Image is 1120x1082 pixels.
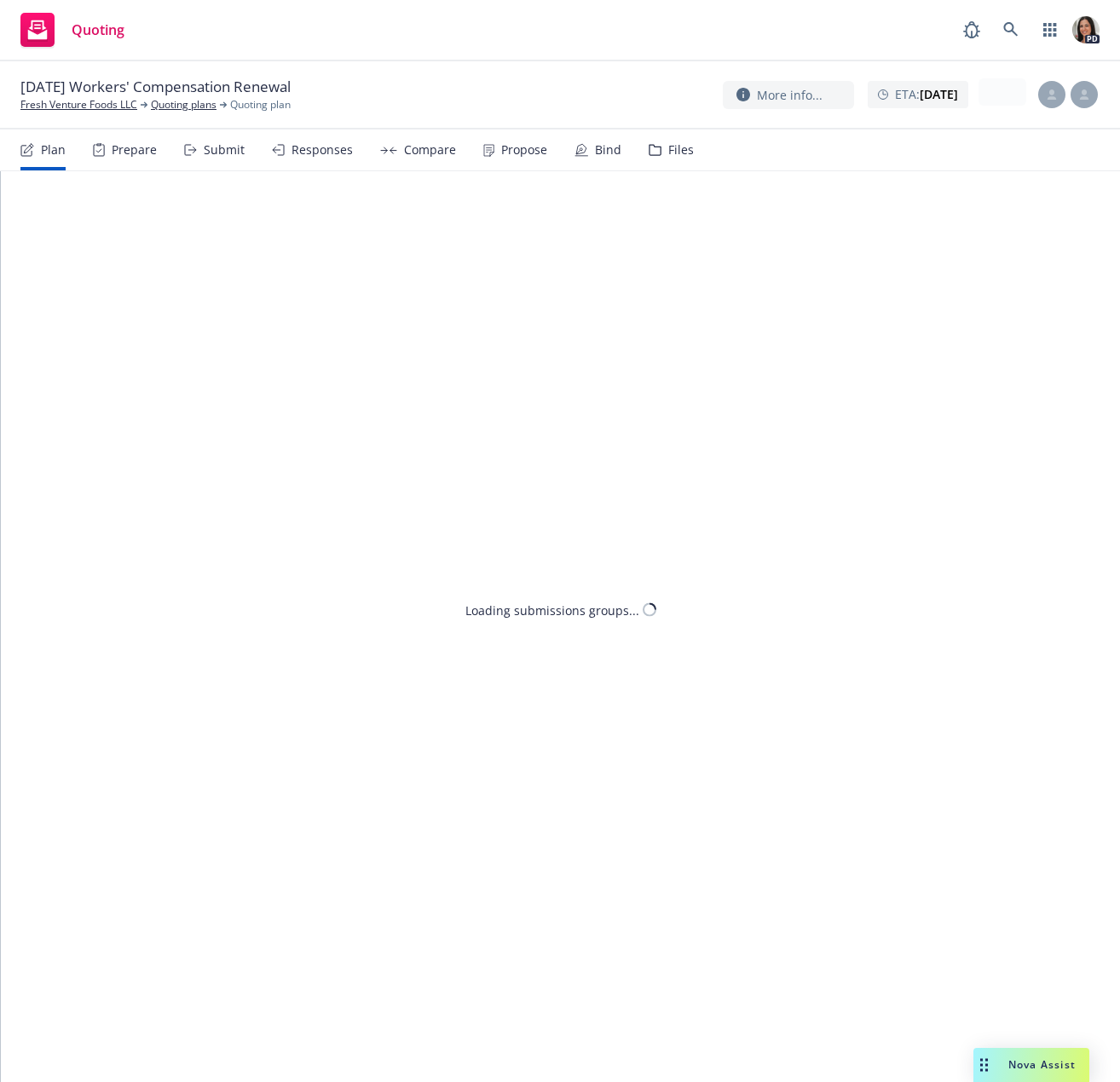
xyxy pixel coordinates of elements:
div: Submit [204,143,245,157]
div: Bind [595,143,621,157]
a: Switch app [1033,13,1067,47]
div: Compare [404,143,456,157]
div: Plan [41,143,66,157]
div: Files [668,143,694,157]
a: Fresh Venture Foods LLC [20,97,137,112]
a: Report a Bug [955,13,989,47]
div: Loading submissions groups... [465,601,639,619]
div: Responses [292,143,353,157]
span: ETA : [895,85,958,103]
strong: [DATE] [920,86,958,102]
a: Quoting plans [151,97,216,112]
span: Nova Assist [1008,1057,1076,1072]
a: Quoting [14,6,131,54]
div: Propose [501,143,547,157]
img: photo [1072,16,1100,43]
span: Quoting plan [230,97,291,112]
div: Drag to move [973,1048,995,1082]
div: Prepare [112,143,157,157]
button: More info... [723,81,854,109]
a: Search [994,13,1028,47]
span: More info... [757,86,823,104]
button: Nova Assist [973,1048,1089,1082]
span: [DATE] Workers' Compensation Renewal [20,77,291,97]
span: Quoting [72,23,124,37]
